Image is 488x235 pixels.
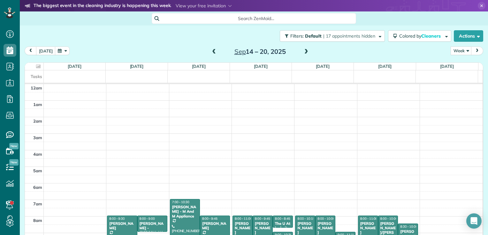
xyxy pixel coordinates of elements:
div: [PERSON_NAME] [317,221,333,235]
span: New [9,143,19,149]
strong: The biggest event in the cleaning industry is happening this week. [34,3,171,10]
a: Filters: Default | 17 appointments hidden [277,30,385,42]
a: [DATE] [68,64,81,69]
span: 4am [33,152,42,157]
span: Filters: [290,33,304,39]
div: [PERSON_NAME] - M And M Appliance [172,205,198,218]
span: 8:00 - 9:45 [202,217,217,221]
span: Tasks [31,74,42,79]
span: 12am [31,85,42,90]
span: 8:00 - 11:00 [360,217,377,221]
span: 8:00 - 9:00 [140,217,155,221]
span: 8am [33,218,42,223]
button: prev [25,46,37,55]
span: Default [305,33,322,39]
button: Week [451,46,472,55]
div: Open Intercom Messenger [466,213,482,229]
span: | 17 appointments hidden [323,33,375,39]
button: Filters: Default | 17 appointments hidden [280,30,385,42]
span: New [9,159,19,166]
span: 8:00 - 11:00 [235,217,252,221]
span: 1am [33,102,42,107]
span: 8:00 - 10:00 [380,217,398,221]
div: [PERSON_NAME] [297,221,313,235]
a: [DATE] [378,64,392,69]
div: The U At Ledroit [275,221,291,231]
span: 3am [33,135,42,140]
a: [DATE] [192,64,206,69]
button: next [471,46,483,55]
span: Sep [234,47,246,55]
span: 7:00 - 10:30 [172,200,189,204]
span: 5am [33,168,42,173]
h2: 14 – 20, 2025 [220,48,300,55]
span: 8:00 - 10:15 [297,217,315,221]
span: 8:30 - 10:00 [400,224,417,229]
a: [DATE] [130,64,144,69]
div: [PERSON_NAME] [202,221,228,231]
a: [DATE] [254,64,268,69]
button: Colored byCleaners [388,30,451,42]
a: [DATE] [316,64,330,69]
span: 8:00 - 9:45 [255,217,270,221]
button: Actions [454,30,483,42]
span: 8:00 - 9:30 [109,217,125,221]
div: [PERSON_NAME] [234,221,251,235]
span: 8:00 - 8:45 [275,217,290,221]
span: 2am [33,118,42,124]
span: Colored by [399,33,443,39]
span: 8:00 - 10:00 [317,217,335,221]
div: [PERSON_NAME] [255,221,271,235]
div: [PERSON_NAME] [109,221,135,231]
a: [DATE] [440,64,454,69]
button: [DATE] [36,46,56,55]
span: 7am [33,201,42,206]
span: 6am [33,185,42,190]
div: [PERSON_NAME] [360,221,376,235]
span: Cleaners [421,33,442,39]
